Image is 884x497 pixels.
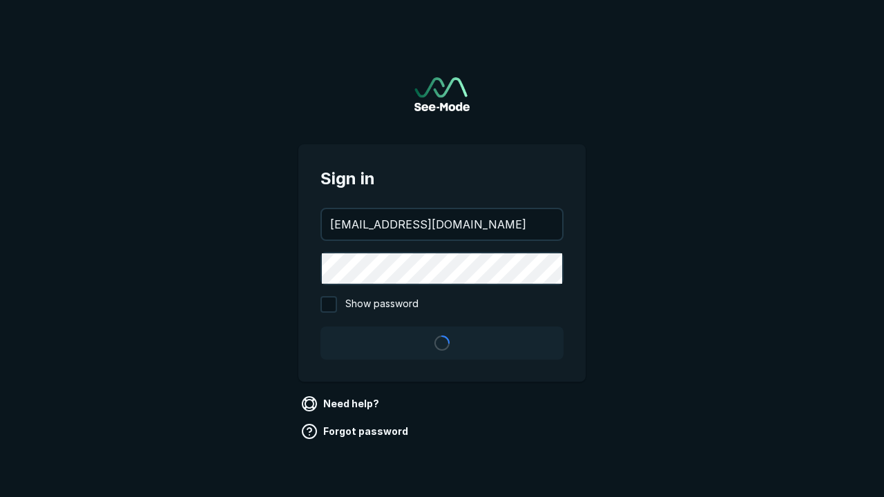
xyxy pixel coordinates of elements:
span: Show password [345,296,419,313]
a: Forgot password [298,420,414,442]
a: Need help? [298,393,385,415]
span: Sign in [320,166,564,191]
a: Go to sign in [414,77,470,111]
input: your@email.com [322,209,562,240]
img: See-Mode Logo [414,77,470,111]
